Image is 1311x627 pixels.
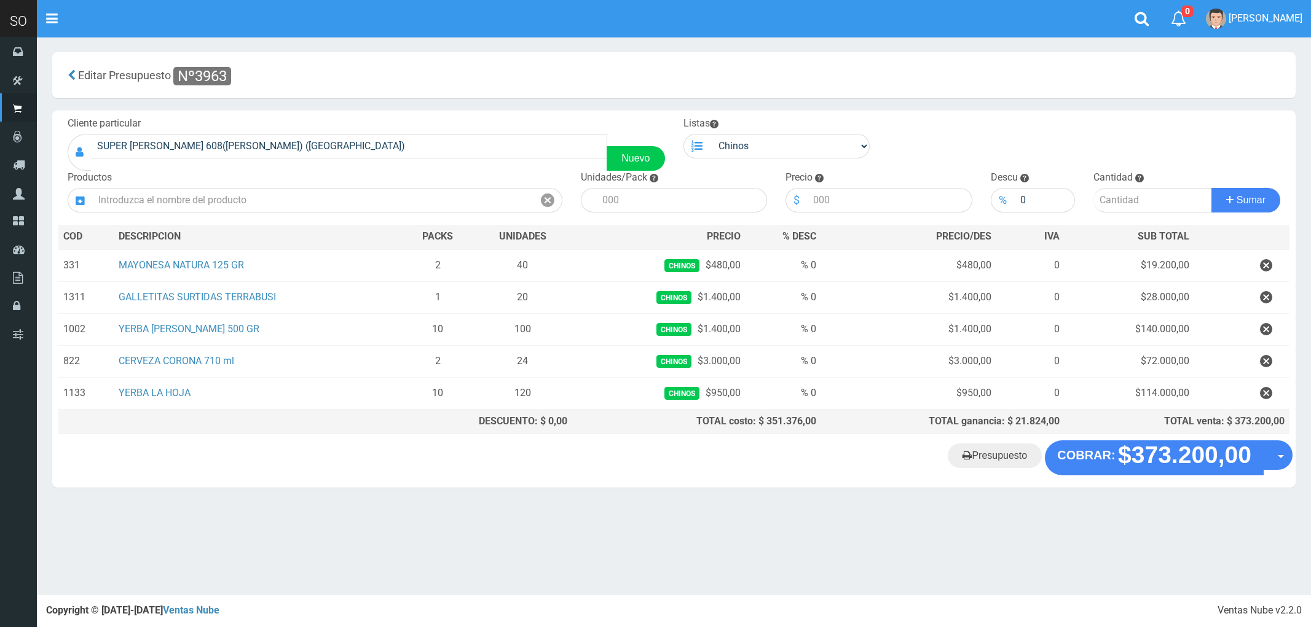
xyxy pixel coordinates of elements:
[1045,440,1264,475] button: COBRAR: $373.200,00
[821,313,996,345] td: $1.400,00
[656,355,691,368] span: Chinos
[58,313,114,345] td: 1002
[114,225,403,249] th: DES
[92,188,533,212] input: Introduzca el nombre del producto
[403,281,473,313] td: 1
[821,345,996,377] td: $3.000,00
[136,230,181,242] span: CRIPCION
[996,313,1064,345] td: 0
[119,323,259,335] a: YERBA [PERSON_NAME] 500 GR
[572,313,746,345] td: $1.400,00
[58,249,114,282] td: 331
[403,313,473,345] td: 10
[707,230,741,244] span: PRECIO
[991,171,1018,185] label: Descu
[58,225,114,249] th: COD
[683,117,718,131] label: Listas
[1014,188,1075,212] input: 000
[1065,345,1195,377] td: $72.000,00
[1138,230,1189,244] span: SUB TOTAL
[163,604,219,616] a: Ventas Nube
[1211,188,1280,212] button: Sumar
[1218,604,1302,618] div: Ventas Nube v2.2.0
[572,345,746,377] td: $3.000,00
[473,377,572,409] td: 120
[407,415,567,429] div: DESCUENTO: $ 0,00
[68,171,112,185] label: Productos
[473,225,572,249] th: UNIDADES
[1057,448,1115,462] strong: COBRAR:
[403,345,473,377] td: 2
[58,377,114,409] td: 1133
[996,345,1064,377] td: 0
[782,230,816,242] span: % DESC
[746,281,821,313] td: % 0
[403,377,473,409] td: 10
[785,171,813,185] label: Precio
[807,188,972,212] input: 000
[572,377,746,409] td: $950,00
[785,188,807,212] div: $
[58,281,114,313] td: 1311
[607,146,664,171] a: Nuevo
[746,345,821,377] td: % 0
[58,345,114,377] td: 822
[68,117,141,131] label: Cliente particular
[119,387,191,399] a: YERBA LA HOJA
[572,249,746,282] td: $480,00
[1093,188,1212,212] input: Cantidad
[826,415,1060,429] div: TOTAL ganancia: $ 21.824,00
[1118,442,1251,469] strong: $373.200,00
[119,291,276,303] a: GALLETITAS SURTIDAS TERRABUSI
[656,323,691,336] span: Chinos
[664,387,699,400] span: Chinos
[403,225,473,249] th: PACKS
[996,249,1064,282] td: 0
[119,259,244,271] a: MAYONESA NATURA 125 GR
[473,345,572,377] td: 24
[746,313,821,345] td: % 0
[473,313,572,345] td: 100
[948,443,1042,468] a: Presupuesto
[119,355,234,367] a: CERVEZA CORONA 710 ml
[1237,195,1266,205] span: Sumar
[403,249,473,282] td: 2
[1069,415,1285,429] div: TOTAL venta: $ 373.200,00
[581,171,647,185] label: Unidades/Pack
[746,377,821,409] td: % 0
[746,249,821,282] td: % 0
[1065,281,1195,313] td: $28.000,00
[572,281,746,313] td: $1.400,00
[1229,12,1302,24] span: [PERSON_NAME]
[1065,313,1195,345] td: $140.000,00
[46,604,219,616] strong: Copyright © [DATE]-[DATE]
[991,188,1014,212] div: %
[1065,377,1195,409] td: $114.000,00
[596,188,768,212] input: 000
[664,259,699,272] span: Chinos
[1065,249,1195,282] td: $19.200,00
[1182,6,1193,17] span: 0
[173,67,231,85] span: Nº3963
[78,69,171,82] span: Editar Presupuesto
[996,377,1064,409] td: 0
[821,377,996,409] td: $950,00
[936,230,991,242] span: PRECIO/DES
[656,291,691,304] span: Chinos
[1044,230,1060,242] span: IVA
[821,249,996,282] td: $480,00
[996,281,1064,313] td: 0
[473,249,572,282] td: 40
[1093,171,1133,185] label: Cantidad
[91,134,607,158] input: Consumidor Final
[473,281,572,313] td: 20
[1206,9,1226,29] img: User Image
[821,281,996,313] td: $1.400,00
[577,415,816,429] div: TOTAL costo: $ 351.376,00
